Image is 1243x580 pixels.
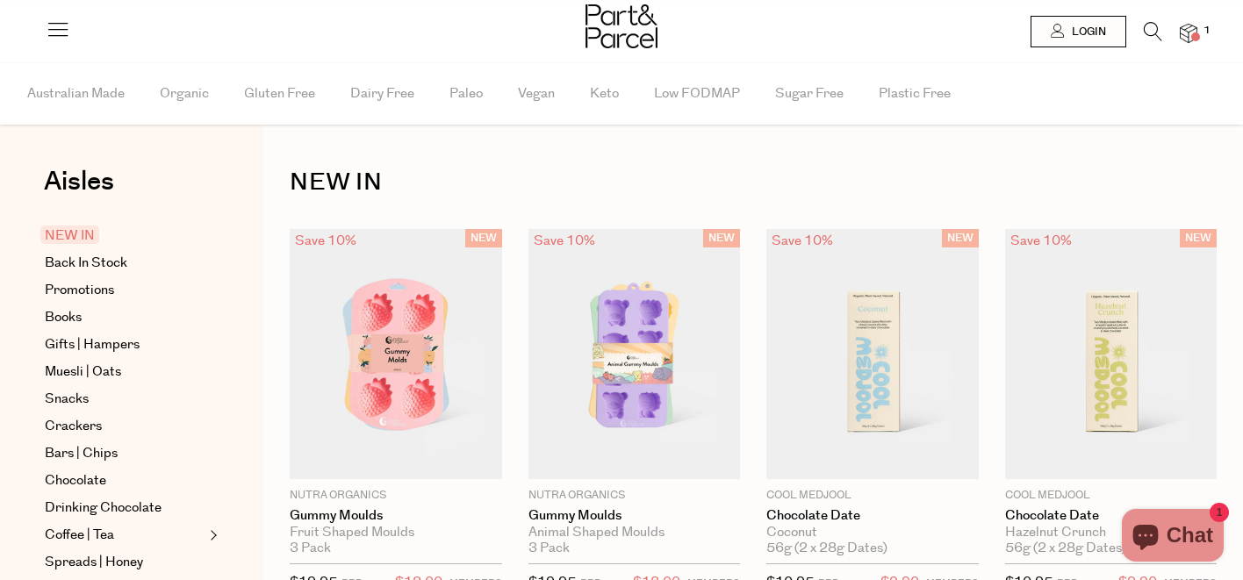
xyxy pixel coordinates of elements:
a: Books [45,307,205,328]
img: Gummy Moulds [290,229,502,479]
a: Chocolate Date [1005,508,1218,524]
span: Drinking Chocolate [45,498,162,519]
a: Chocolate [45,470,205,491]
span: NEW [465,229,502,247]
span: Keto [590,63,619,125]
img: Chocolate Date [1005,229,1218,479]
span: 56g (2 x 28g Dates) [766,541,887,556]
a: Promotions [45,280,205,301]
span: NEW [942,229,979,247]
span: 1 [1199,23,1215,39]
div: Coconut [766,525,979,541]
div: Animal Shaped Moulds [528,525,741,541]
span: Aisles [44,162,114,201]
button: Expand/Collapse Coffee | Tea [205,525,218,546]
a: Gifts | Hampers [45,334,205,355]
span: Sugar Free [775,63,844,125]
a: Drinking Chocolate [45,498,205,519]
span: NEW [1180,229,1217,247]
div: Save 10% [766,229,838,253]
span: Snacks [45,389,89,410]
span: Promotions [45,280,114,301]
span: Paleo [449,63,483,125]
div: Save 10% [290,229,362,253]
h1: NEW IN [290,162,1217,203]
img: Part&Parcel [586,4,657,48]
div: Hazelnut Crunch [1005,525,1218,541]
a: NEW IN [45,226,205,247]
p: Nutra Organics [290,488,502,504]
div: Save 10% [528,229,600,253]
a: Coffee | Tea [45,525,205,546]
span: Dairy Free [350,63,414,125]
p: Cool Medjool [766,488,979,504]
img: Chocolate Date [766,229,979,479]
a: Snacks [45,389,205,410]
a: Muesli | Oats [45,362,205,383]
span: Chocolate [45,470,106,491]
p: Cool Medjool [1005,488,1218,504]
img: Gummy Moulds [528,229,741,479]
span: Spreads | Honey [45,552,143,573]
a: Login [1031,16,1126,47]
a: Chocolate Date [766,508,979,524]
span: Login [1067,25,1106,39]
span: Gifts | Hampers [45,334,140,355]
div: Save 10% [1005,229,1077,253]
span: Vegan [518,63,555,125]
span: Gluten Free [244,63,315,125]
a: Crackers [45,416,205,437]
div: Fruit Shaped Moulds [290,525,502,541]
a: Bars | Chips [45,443,205,464]
span: Organic [160,63,209,125]
span: Bars | Chips [45,443,118,464]
a: 1 [1180,24,1197,42]
span: Back In Stock [45,253,127,274]
span: Muesli | Oats [45,362,121,383]
span: Australian Made [27,63,125,125]
a: Back In Stock [45,253,205,274]
span: Crackers [45,416,102,437]
inbox-online-store-chat: Shopify online store chat [1117,509,1229,566]
span: 3 Pack [290,541,331,556]
span: Books [45,307,82,328]
span: 56g (2 x 28g Dates) [1005,541,1126,556]
a: Aisles [44,168,114,212]
a: Gummy Moulds [290,508,502,524]
span: Coffee | Tea [45,525,114,546]
a: Spreads | Honey [45,552,205,573]
p: Nutra Organics [528,488,741,504]
span: NEW [703,229,740,247]
span: Low FODMAP [654,63,740,125]
span: NEW IN [40,226,99,244]
span: Plastic Free [879,63,951,125]
span: 3 Pack [528,541,570,556]
a: Gummy Moulds [528,508,741,524]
